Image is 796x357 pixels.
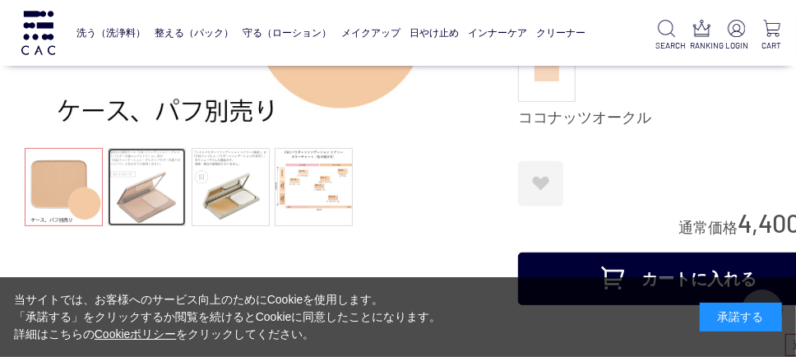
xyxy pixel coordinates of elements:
[410,16,459,50] a: 日やけ止め
[678,220,738,236] span: 通常価格
[243,16,331,50] a: 守る（ローション）
[536,16,585,50] a: クリーナー
[76,16,146,50] a: 洗う（洗浄料）
[655,20,678,52] a: SEARCH
[468,16,527,50] a: インナーケア
[761,20,783,52] a: CART
[655,39,678,52] p: SEARCH
[761,39,783,52] p: CART
[14,291,442,343] div: 当サイトでは、お客様へのサービス向上のためにCookieを使用します。 「承諾する」をクリックするか閲覧を続けるとCookieに同意したことになります。 詳細はこちらの をクリックしてください。
[691,20,713,52] a: RANKING
[155,16,234,50] a: 整える（パック）
[95,327,177,341] a: Cookieポリシー
[725,20,747,52] a: LOGIN
[700,303,782,331] div: 承諾する
[518,161,563,206] a: お気に入りに登録する
[19,11,57,54] img: logo
[341,16,400,50] a: メイクアップ
[725,39,747,52] p: LOGIN
[691,39,713,52] p: RANKING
